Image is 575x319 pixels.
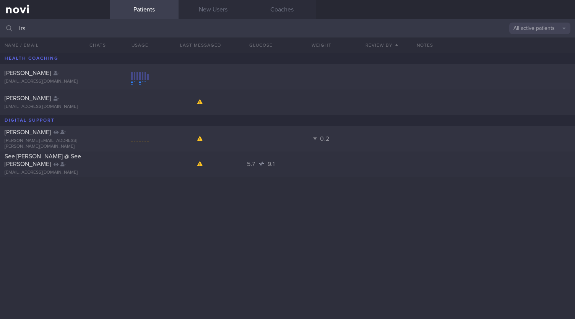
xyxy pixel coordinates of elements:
[231,37,291,53] button: Glucose
[79,37,110,53] button: Chats
[5,79,105,85] div: [EMAIL_ADDRESS][DOMAIN_NAME]
[5,129,51,135] span: [PERSON_NAME]
[412,37,575,53] div: Notes
[5,104,105,110] div: [EMAIL_ADDRESS][DOMAIN_NAME]
[5,170,105,176] div: [EMAIL_ADDRESS][DOMAIN_NAME]
[5,153,81,167] span: See [PERSON_NAME] @ See [PERSON_NAME]
[5,138,105,150] div: [PERSON_NAME][EMAIL_ADDRESS][PERSON_NAME][DOMAIN_NAME]
[268,161,275,167] span: 9.1
[320,136,330,142] span: 0.2
[110,37,170,53] div: Usage
[5,95,51,101] span: [PERSON_NAME]
[291,37,352,53] button: Weight
[509,23,570,34] button: All active patients
[170,37,231,53] button: Last Messaged
[5,70,51,76] span: [PERSON_NAME]
[247,161,257,167] span: 5.7
[352,37,412,53] button: Review By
